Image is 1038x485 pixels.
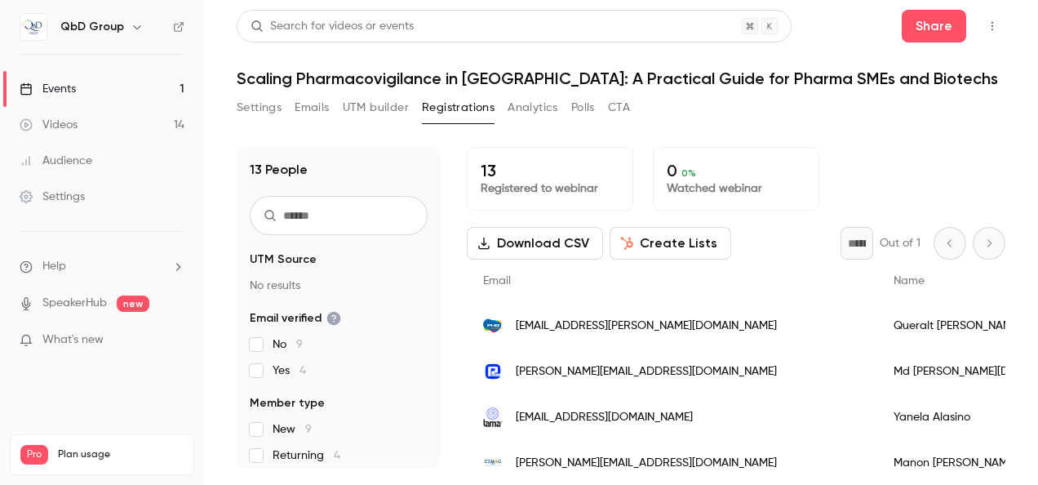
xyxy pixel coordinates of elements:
[296,339,303,350] span: 9
[608,95,630,121] button: CTA
[251,18,414,35] div: Search for videos or events
[273,447,340,464] span: Returning
[516,318,777,335] span: [EMAIL_ADDRESS][PERSON_NAME][DOMAIN_NAME]
[250,160,308,180] h1: 13 People
[516,363,777,380] span: [PERSON_NAME][EMAIL_ADDRESS][DOMAIN_NAME]
[42,295,107,312] a: SpeakerHub
[334,450,340,461] span: 4
[20,81,76,97] div: Events
[165,333,184,348] iframe: Noticeable Trigger
[481,161,619,180] p: 13
[237,69,1005,88] h1: Scaling Pharmacovigilance in [GEOGRAPHIC_DATA]: A Practical Guide for Pharma SMEs and Biotechs
[508,95,558,121] button: Analytics
[20,117,78,133] div: Videos
[273,336,303,353] span: No
[483,362,503,381] img: renata-ltd.com
[42,258,66,275] span: Help
[467,227,603,260] button: Download CSV
[60,19,124,35] h6: QbD Group
[880,235,920,251] p: Out of 1
[305,424,312,435] span: 9
[894,275,925,287] span: Name
[667,180,805,197] p: Watched webinar
[483,275,511,287] span: Email
[237,95,282,121] button: Settings
[483,453,503,473] img: cemagcare.com
[42,331,104,349] span: What's new
[250,251,317,268] span: UTM Source
[902,10,966,42] button: Share
[20,445,48,465] span: Pro
[516,409,693,426] span: [EMAIL_ADDRESS][DOMAIN_NAME]
[422,95,495,121] button: Registrations
[20,258,184,275] li: help-dropdown-opener
[571,95,595,121] button: Polls
[273,363,306,379] span: Yes
[250,395,325,412] span: Member type
[250,278,428,294] p: No results
[481,180,619,197] p: Registered to webinar
[20,153,92,169] div: Audience
[299,365,306,376] span: 4
[20,189,85,205] div: Settings
[343,95,409,121] button: UTM builder
[681,167,696,179] span: 0 %
[273,421,312,438] span: New
[250,310,341,327] span: Email verified
[295,95,329,121] button: Emails
[58,448,184,461] span: Plan usage
[516,455,777,472] span: [PERSON_NAME][EMAIL_ADDRESS][DOMAIN_NAME]
[667,161,805,180] p: 0
[483,407,503,427] img: lamaaccess.com
[483,316,503,336] img: phdlifescience.eu
[610,227,731,260] button: Create Lists
[20,14,47,40] img: QbD Group
[117,296,149,312] span: new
